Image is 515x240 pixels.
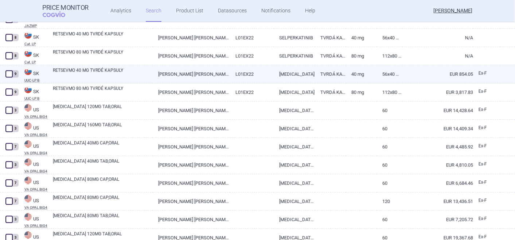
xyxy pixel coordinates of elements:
[473,177,500,188] a: Ex-F
[12,179,19,187] div: 7
[377,29,403,47] a: 56x40 mg (blis.PCTFE/PVC/Al)
[473,86,500,97] a: Ex-F
[473,195,500,206] a: Ex-F
[19,158,47,173] a: USUSVA OPAL BIG4
[53,67,153,80] a: RETSEVMO 40 MG TVRDÉ KAPSULY
[153,156,230,174] a: [PERSON_NAME] [PERSON_NAME] & COMPANY
[19,67,47,82] a: SKSKUUC-LP B
[153,120,230,137] a: [PERSON_NAME] [PERSON_NAME] & COMPANY
[402,138,473,156] a: EUR 4,485.92
[19,176,47,191] a: USUSVA OPAL BIG4
[473,123,500,133] a: Ex-F
[402,174,473,192] a: EUR 6,684.46
[377,211,403,228] a: 60
[473,104,500,115] a: Ex-F
[274,101,315,119] a: [MEDICAL_DATA] 120MG TAB,ORAL
[153,83,230,101] a: [PERSON_NAME] [PERSON_NAME] NEDERLAND B.V.
[24,79,47,82] abbr: UUC-LP B — List of medicinal products published by the Ministry of Health of the Slovak Republic ...
[43,4,89,18] a: Price MonitorCOGVIO
[402,211,473,228] a: EUR 7,205.72
[19,140,47,155] a: USUSVA OPAL BIG4
[479,180,487,185] span: Ex-factory price
[53,140,153,153] a: [MEDICAL_DATA] 40MG CAP,ORAL
[19,85,47,100] a: SKSKUUC-LP B
[473,213,500,224] a: Ex-F
[479,143,487,148] span: Ex-factory price
[12,88,19,96] div: 9
[24,224,47,228] abbr: VA OPAL BIG4 — US Department of Veteran Affairs (VA), Office of Procurement, Acquisition and Logi...
[402,192,473,210] a: EUR 13,436.51
[24,188,47,191] abbr: VA OPAL BIG4 — US Department of Veteran Affairs (VA), Office of Procurement, Acquisition and Logi...
[19,49,47,64] a: SKSKCat. LP
[12,161,19,168] div: 3
[24,97,47,100] abbr: UUC-LP B — List of medicinal products published by the Ministry of Health of the Slovak Republic ...
[473,68,500,79] a: Ex-F
[479,234,487,239] span: Ex-factory price
[473,159,500,170] a: Ex-F
[24,86,32,93] img: Slovakia
[479,161,487,167] span: Ex-factory price
[377,65,403,83] a: 56x40 mg (blis.PCTFE/PVC/Al)
[24,68,32,75] img: Slovakia
[274,83,315,101] a: [MEDICAL_DATA]
[274,156,315,174] a: [MEDICAL_DATA] 40MG TAB,ORAL
[346,47,377,65] a: 80 mg
[153,211,230,228] a: [PERSON_NAME] [PERSON_NAME] & COMPANY
[153,192,230,210] a: [PERSON_NAME] [PERSON_NAME] & COMPANY
[24,177,32,184] img: United States
[12,34,19,41] div: 8
[24,60,47,64] abbr: Cat. LP — List of categorized drugs, published by the Ministry of Health, Slovakia.
[53,121,153,135] a: [MEDICAL_DATA] 160MG TAB,ORAL
[230,83,274,101] a: L01EX22
[19,103,47,119] a: USUSVA OPAL BIG4
[479,89,487,94] span: Ex-factory price
[479,71,487,76] span: Ex-factory price
[24,151,47,155] abbr: VA OPAL BIG4 — US Department of Veteran Affairs (VA), Office of Procurement, Acquisition and Logi...
[12,216,19,223] div: 3
[24,115,47,119] abbr: VA OPAL BIG4 — US Department of Veteran Affairs (VA), Office of Procurement, Acquisition and Logi...
[479,216,487,221] span: Ex-factory price
[53,176,153,189] a: [MEDICAL_DATA] 80MG CAP,ORAL
[19,212,47,228] a: USUSVA OPAL BIG4
[53,31,153,44] a: RETSEVMO 40 MG TVRDÉ KAPSULY
[24,31,32,39] img: Slovakia
[153,138,230,156] a: [PERSON_NAME] [PERSON_NAME] & COMPANY
[53,49,153,62] a: RETSEVMO 80 MG TVRDÉ KAPSULY
[315,47,346,65] a: TVRDÁ KAPSULA
[24,24,47,28] abbr: JAZMP — List of medicinal products published by the Public Agency of the Republic of Slovenia for...
[24,159,32,166] img: United States
[24,140,32,148] img: United States
[53,85,153,98] a: RETSEVMO 80 MG TVRDÉ KAPSULY
[24,42,47,46] abbr: Cat. LP — List of categorized drugs, published by the Ministry of Health, Slovakia.
[346,65,377,83] a: 40 mg
[24,104,32,111] img: United States
[274,174,315,192] a: [MEDICAL_DATA] 80MG CAP,ORAL
[153,174,230,192] a: [PERSON_NAME] [PERSON_NAME] & COMPANY
[24,49,32,57] img: Slovakia
[43,4,89,11] strong: Price Monitor
[53,194,153,207] a: [MEDICAL_DATA] 80MG CAP,ORAL
[473,141,500,152] a: Ex-F
[19,194,47,209] a: USUSVA OPAL BIG4
[12,143,19,150] div: 7
[24,122,32,129] img: United States
[19,121,47,137] a: USUSVA OPAL BIG4
[230,47,274,65] a: L01EX22
[24,133,47,137] abbr: VA OPAL BIG4 — US Department of Veteran Affairs (VA), Office of Procurement, Acquisition and Logi...
[24,206,47,209] abbr: VA OPAL BIG4 — US Department of Veteran Affairs (VA), Office of Procurement, Acquisition and Logi...
[53,212,153,225] a: [MEDICAL_DATA] 80MG TAB,ORAL
[315,29,346,47] a: TVRDÁ KAPSULA
[153,29,230,47] a: [PERSON_NAME] [PERSON_NAME] NEDERLAND B.V.
[402,120,473,137] a: EUR 14,409.34
[274,29,315,47] a: SELPERKATINIB
[346,29,377,47] a: 40 mg
[402,29,473,47] a: N/A
[402,65,473,83] a: EUR 854.05
[377,138,403,156] a: 60
[402,47,473,65] a: N/A
[24,169,47,173] abbr: VA OPAL BIG4 — US Department of Veteran Affairs (VA), Office of Procurement, Acquisition and Logi...
[53,158,153,171] a: [MEDICAL_DATA] 40MG TAB,ORAL
[230,65,274,83] a: L01EX22
[479,198,487,203] span: Ex-factory price
[274,47,315,65] a: SELPERKATINIB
